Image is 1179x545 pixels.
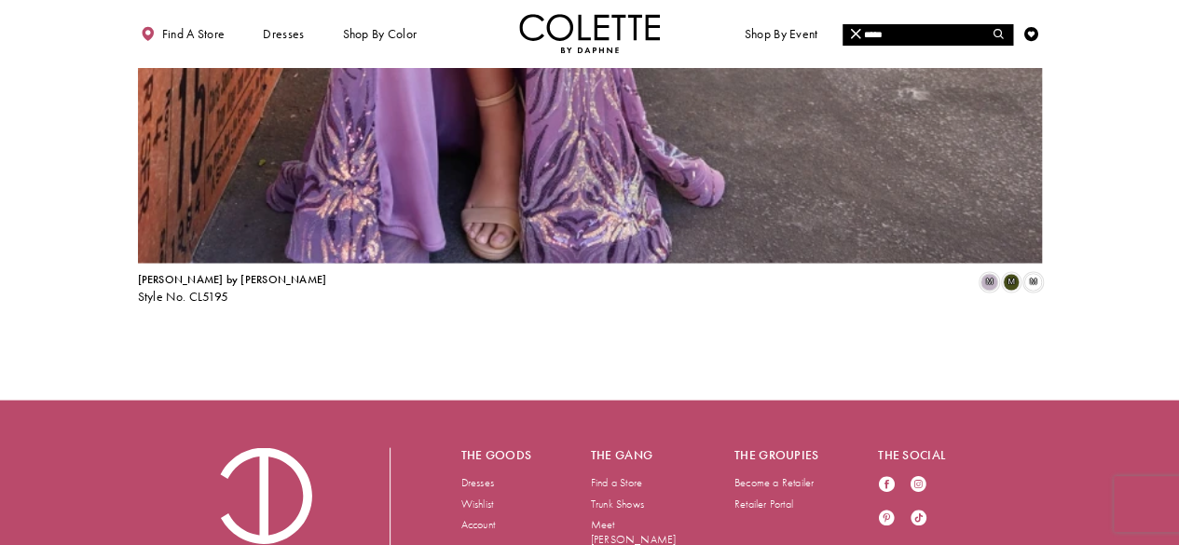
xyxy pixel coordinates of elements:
[843,24,871,46] button: Close Search
[1021,14,1042,53] a: Check Wishlist
[741,14,821,53] span: Shop By Event
[734,496,793,511] a: Retailer Portal
[138,271,327,286] span: [PERSON_NAME] by [PERSON_NAME]
[843,24,1012,46] input: Search
[461,447,534,461] h5: The goods
[985,24,1013,46] button: Submit Search
[263,27,304,41] span: Dresses
[461,496,494,511] a: Wishlist
[745,27,818,41] span: Shop By Event
[138,288,229,304] span: Style No. CL5195
[871,468,947,535] ul: Follow us
[461,474,494,489] a: Dresses
[591,516,676,545] a: Meet [PERSON_NAME]
[990,14,1011,53] a: Toggle search
[339,14,420,53] span: Shop by color
[519,14,661,53] a: Visit Home Page
[853,14,959,53] a: Meet the designer
[591,474,642,489] a: Find a Store
[910,509,927,528] a: Visit our TikTok - Opens in new tab
[878,447,966,461] h5: The social
[591,496,644,511] a: Trunk Shows
[461,516,495,531] a: Account
[734,447,822,461] h5: The groupies
[162,27,226,41] span: Find a store
[591,447,679,461] h5: The gang
[259,14,308,53] span: Dresses
[878,509,896,528] a: Visit our Pinterest - Opens in new tab
[910,475,927,495] a: Visit our Instagram - Opens in new tab
[1003,273,1020,290] i: Olive/Multi
[843,24,1013,46] div: Search form
[734,474,814,489] a: Become a Retailer
[138,14,228,53] a: Find a store
[342,27,417,41] span: Shop by color
[138,273,327,303] div: Colette by Daphne Style No. CL5195
[878,475,896,495] a: Visit our Facebook - Opens in new tab
[519,14,661,53] img: Colette by Daphne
